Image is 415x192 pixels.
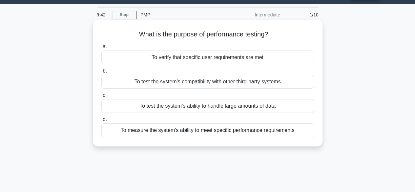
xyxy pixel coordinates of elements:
div: Intermediate [227,8,284,21]
span: b. [103,68,107,74]
div: 9:42 [93,8,112,21]
div: To test the system's compatibility with other third-party systems [101,75,314,89]
div: PMP [136,8,227,21]
div: To test the system's ability to handle large amounts of data [101,99,314,113]
a: Stop [112,11,136,19]
div: To measure the system's ability to meet specific performance requirements [101,123,314,137]
div: To verify that specific user requirements are met [101,51,314,64]
div: 1/10 [284,8,322,21]
span: d. [103,117,107,122]
h5: What is the purpose of performance testing? [101,30,315,39]
span: a. [103,44,107,49]
span: c. [103,92,107,98]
